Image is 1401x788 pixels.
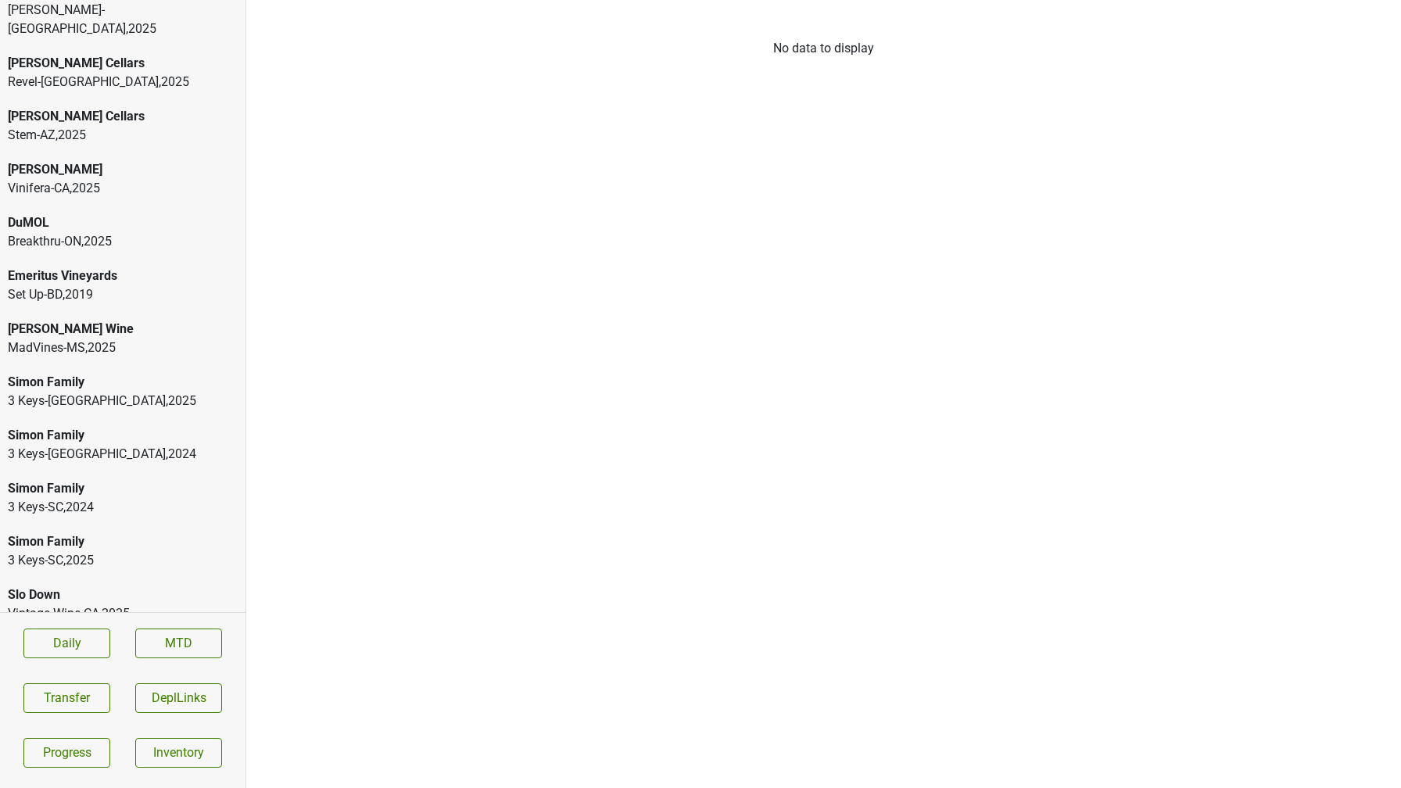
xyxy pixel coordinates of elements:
[23,629,110,658] a: Daily
[8,320,238,338] div: [PERSON_NAME] Wine
[23,738,110,768] a: Progress
[135,629,222,658] a: MTD
[8,604,238,623] div: Vintage Wine-CA , 2025
[135,738,222,768] a: Inventory
[8,532,238,551] div: Simon Family
[8,392,238,410] div: 3 Keys-[GEOGRAPHIC_DATA] , 2025
[8,479,238,498] div: Simon Family
[8,126,238,145] div: Stem-AZ , 2025
[8,232,238,251] div: Breakthru-ON , 2025
[8,160,238,179] div: [PERSON_NAME]
[8,426,238,445] div: Simon Family
[8,107,238,126] div: [PERSON_NAME] Cellars
[8,498,238,517] div: 3 Keys-SC , 2024
[8,213,238,232] div: DuMOL
[8,551,238,570] div: 3 Keys-SC , 2025
[8,73,238,91] div: Revel-[GEOGRAPHIC_DATA] , 2025
[8,338,238,357] div: MadVines-MS , 2025
[8,267,238,285] div: Emeritus Vineyards
[8,285,238,304] div: Set Up-BD , 2019
[8,586,238,604] div: Slo Down
[8,445,238,464] div: 3 Keys-[GEOGRAPHIC_DATA] , 2024
[135,683,222,713] button: DeplLinks
[246,39,1401,58] div: No data to display
[8,1,238,38] div: [PERSON_NAME]-[GEOGRAPHIC_DATA] , 2025
[23,683,110,713] button: Transfer
[8,54,238,73] div: [PERSON_NAME] Cellars
[8,373,238,392] div: Simon Family
[8,179,238,198] div: Vinifera-CA , 2025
